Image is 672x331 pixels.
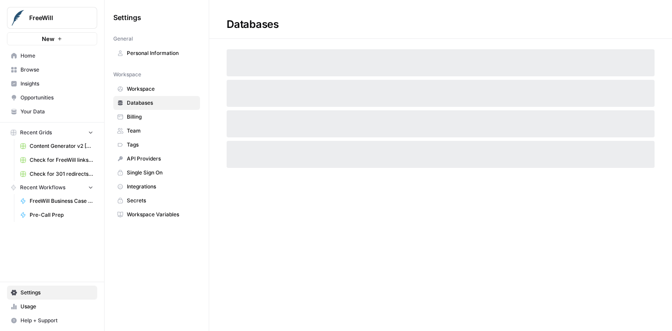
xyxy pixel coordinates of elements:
a: Opportunities [7,91,97,105]
span: Databases [127,99,196,107]
span: Opportunities [20,94,93,102]
button: Recent Workflows [7,181,97,194]
button: Workspace: FreeWill [7,7,97,29]
a: Check for 301 redirects on page Grid [16,167,97,181]
a: Integrations [113,180,200,194]
a: Pre-Call Prep [16,208,97,222]
button: Help + Support [7,314,97,328]
span: Workspace Variables [127,211,196,218]
a: Settings [7,286,97,300]
a: Team [113,124,200,138]
div: Databases [209,17,672,31]
a: Workspace [113,82,200,96]
span: Tags [127,141,196,149]
span: Usage [20,303,93,311]
span: Insights [20,80,93,88]
span: General [113,35,133,43]
a: FreeWill Business Case Generator v2 [16,194,97,208]
span: Browse [20,66,93,74]
span: Personal Information [127,49,196,57]
a: Home [7,49,97,63]
a: Workspace Variables [113,208,200,222]
button: Recent Grids [7,126,97,139]
span: FreeWill [29,14,82,22]
img: FreeWill Logo [10,10,26,26]
span: Team [127,127,196,135]
a: Secrets [113,194,200,208]
span: New [42,34,54,43]
span: Secrets [127,197,196,205]
span: Settings [20,289,93,297]
a: Content Generator v2 [DRAFT] Test All Product Combos [16,139,97,153]
a: API Providers [113,152,200,166]
span: Recent Workflows [20,184,65,191]
span: Single Sign On [127,169,196,177]
span: Content Generator v2 [DRAFT] Test All Product Combos [30,142,93,150]
span: FreeWill Business Case Generator v2 [30,197,93,205]
a: Usage [7,300,97,314]
span: Your Data [20,108,93,116]
span: Workspace [113,71,141,78]
span: API Providers [127,155,196,163]
a: Your Data [7,105,97,119]
span: Home [20,52,93,60]
a: Single Sign On [113,166,200,180]
span: Integrations [127,183,196,191]
span: Check for FreeWill links on partner's external website [30,156,93,164]
a: Check for FreeWill links on partner's external website [16,153,97,167]
a: Personal Information [113,46,200,60]
span: Workspace [127,85,196,93]
span: Help + Support [20,317,93,324]
span: Recent Grids [20,129,52,136]
button: New [7,32,97,45]
span: Billing [127,113,196,121]
span: Pre-Call Prep [30,211,93,219]
a: Tags [113,138,200,152]
a: Browse [7,63,97,77]
a: Billing [113,110,200,124]
span: Check for 301 redirects on page Grid [30,170,93,178]
a: Databases [113,96,200,110]
span: Settings [113,12,141,23]
a: Insights [7,77,97,91]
